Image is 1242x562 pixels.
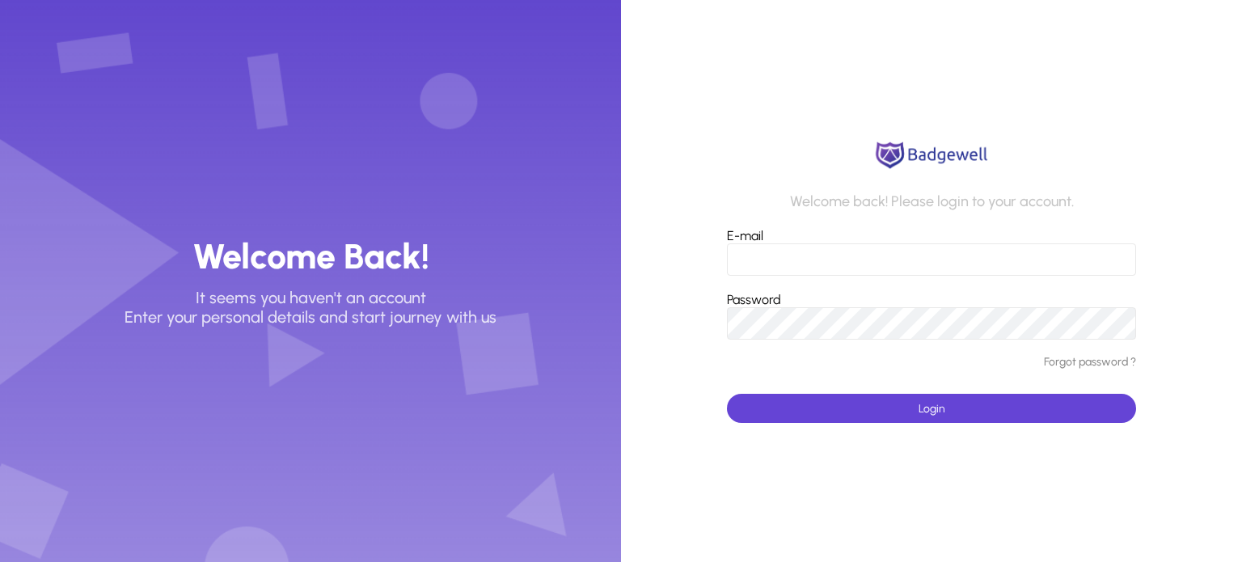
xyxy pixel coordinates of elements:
[790,193,1074,211] p: Welcome back! Please login to your account.
[727,292,781,307] label: Password
[727,394,1137,423] button: Login
[727,228,763,243] label: E-mail
[919,402,945,416] span: Login
[192,235,429,278] h3: Welcome Back!
[125,307,496,327] p: Enter your personal details and start journey with us
[871,139,992,171] img: logo.png
[196,288,426,307] p: It seems you haven't an account
[1044,356,1136,370] a: Forgot password ?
